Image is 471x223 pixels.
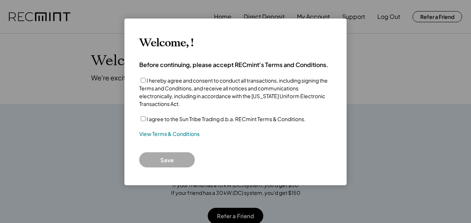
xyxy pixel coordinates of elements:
label: I hereby agree and consent to conduct all transactions, including signing the Terms and Condition... [139,77,328,107]
h3: Welcome, ! [139,36,193,50]
button: Save [139,152,195,167]
label: I agree to the Sun Tribe Trading d.b.a. RECmint Terms & Conditions. [147,116,305,122]
a: View Terms & Conditions [139,130,200,138]
h4: Before continuing, please accept RECmint's Terms and Conditions. [139,61,328,69]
